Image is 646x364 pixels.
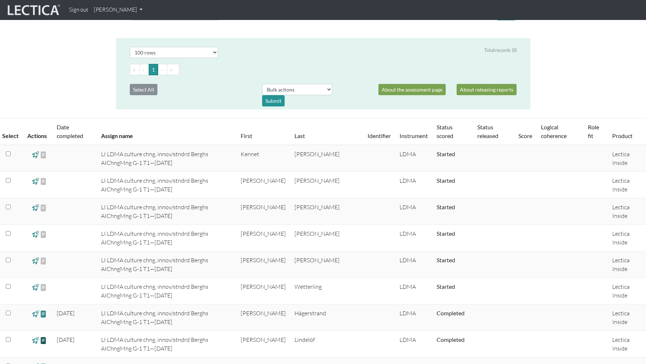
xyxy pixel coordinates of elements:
[437,150,455,157] a: Completed = assessment has been completed; CS scored = assessment has been CLAS scored; LS scored...
[518,132,532,139] a: Score
[32,336,39,344] span: view
[608,145,646,172] td: Lectica Inside
[32,310,39,318] span: view
[52,331,97,357] td: [DATE]
[23,118,52,145] th: Actions
[97,304,236,331] td: LI LDMA culture chng, innov/stndrd Berghs AIChngMng G-1 T1—[DATE]
[608,304,646,331] td: Lectica Inside
[236,145,290,172] td: Kennet
[97,118,236,145] th: Assign name
[608,278,646,304] td: Lectica Inside
[57,124,83,139] a: Date completed
[437,310,465,316] a: Completed = assessment has been completed; CS scored = assessment has been CLAS scored; LS scored...
[130,84,157,95] button: Select All
[395,331,432,357] td: LDMA
[368,132,391,139] a: Identifier
[40,283,47,292] span: view
[130,64,517,75] ul: Pagination
[612,132,633,139] a: Product
[290,304,363,331] td: Hägerstrand
[457,84,517,95] a: About releasing reports
[32,203,39,212] span: view
[608,251,646,278] td: Lectica Inside
[262,95,285,106] div: Submit
[608,225,646,251] td: Lectica Inside
[52,304,97,331] td: [DATE]
[97,278,236,304] td: LI LDMA culture chng, innov/stndrd Berghs AIChngMng G-1 T1—[DATE]
[437,256,455,263] a: Completed = assessment has been completed; CS scored = assessment has been CLAS scored; LS scored...
[477,124,498,139] a: Status released
[236,278,290,304] td: [PERSON_NAME]
[437,177,455,184] a: Completed = assessment has been completed; CS scored = assessment has been CLAS scored; LS scored...
[236,331,290,357] td: [PERSON_NAME]
[437,124,453,139] a: Status scored
[290,172,363,198] td: [PERSON_NAME]
[236,198,290,225] td: [PERSON_NAME]
[395,225,432,251] td: LDMA
[149,64,158,75] button: Go to page 1
[437,203,455,210] a: Completed = assessment has been completed; CS scored = assessment has been CLAS scored; LS scored...
[32,177,39,185] span: view
[97,145,236,172] td: LI LDMA culture chng, innov/stndrd Berghs AIChngMng G-1 T1—[DATE]
[290,145,363,172] td: [PERSON_NAME]
[66,3,91,17] a: Sign out
[290,225,363,251] td: [PERSON_NAME]
[395,145,432,172] td: LDMA
[241,132,252,139] a: First
[290,251,363,278] td: [PERSON_NAME]
[32,283,39,291] span: view
[40,150,47,159] span: view
[40,230,47,239] span: view
[40,256,47,265] span: view
[32,150,39,159] span: view
[541,124,567,139] a: Logical coherence
[608,331,646,357] td: Lectica Inside
[97,198,236,225] td: LI LDMA culture chng, innov/stndrd Berghs AIChngMng G-1 T1—[DATE]
[608,198,646,225] td: Lectica Inside
[40,310,47,318] span: view
[97,225,236,251] td: LI LDMA culture chng, innov/stndrd Berghs AIChngMng G-1 T1—[DATE]
[32,256,39,265] span: view
[395,278,432,304] td: LDMA
[437,283,455,290] a: Completed = assessment has been completed; CS scored = assessment has been CLAS scored; LS scored...
[395,251,432,278] td: LDMA
[236,225,290,251] td: [PERSON_NAME]
[236,172,290,198] td: [PERSON_NAME]
[400,132,428,139] a: Instrument
[32,230,39,238] span: view
[437,336,465,343] a: Completed = assessment has been completed; CS scored = assessment has been CLAS scored; LS scored...
[40,203,47,212] span: view
[40,177,47,186] span: view
[97,172,236,198] td: LI LDMA culture chng, innov/stndrd Berghs AIChngMng G-1 T1—[DATE]
[484,47,517,54] div: Total records 18
[395,172,432,198] td: LDMA
[437,230,455,237] a: Completed = assessment has been completed; CS scored = assessment has been CLAS scored; LS scored...
[294,132,305,139] a: Last
[236,251,290,278] td: [PERSON_NAME]
[588,124,599,139] a: Role fit
[395,304,432,331] td: LDMA
[40,336,47,344] span: view
[91,3,145,17] a: [PERSON_NAME]
[6,3,60,17] img: lecticalive
[290,331,363,357] td: Lindelöf
[97,331,236,357] td: LI LDMA culture chng, innov/stndrd Berghs AIChngMng G-1 T1—[DATE]
[395,198,432,225] td: LDMA
[608,172,646,198] td: Lectica Inside
[97,251,236,278] td: LI LDMA culture chng, innov/stndrd Berghs AIChngMng G-1 T1—[DATE]
[236,304,290,331] td: [PERSON_NAME]
[290,198,363,225] td: [PERSON_NAME]
[378,84,446,95] a: About the assessment page
[290,278,363,304] td: Wetterling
